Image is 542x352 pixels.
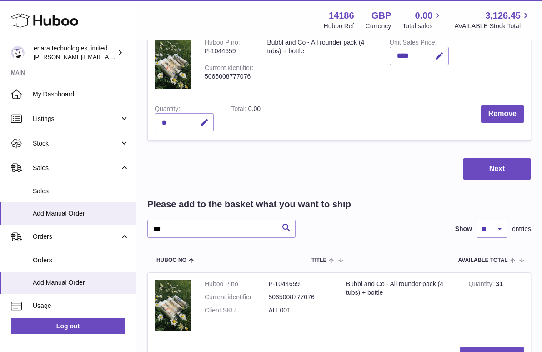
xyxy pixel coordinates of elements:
[156,257,186,263] span: Huboo no
[455,225,472,233] label: Show
[33,115,120,123] span: Listings
[205,39,240,48] div: Huboo P no
[269,306,333,315] dd: ALL001
[33,232,120,241] span: Orders
[205,47,253,55] div: P-1044659
[33,302,129,310] span: Usage
[468,280,496,290] strong: Quantity
[339,273,462,340] td: Bubbl and Co - All rounder pack (4 tubs) + bottle
[231,105,248,115] label: Total
[33,256,129,265] span: Orders
[33,278,129,287] span: Add Manual Order
[33,164,120,172] span: Sales
[324,22,354,30] div: Huboo Ref
[205,72,253,81] div: 5065008777076
[33,90,129,99] span: My Dashboard
[462,273,531,340] td: 31
[11,46,25,60] img: Dee@enara.co
[481,105,524,123] button: Remove
[485,10,521,22] span: 3,126.45
[147,198,351,211] h2: Please add to the basket what you want to ship
[415,10,433,22] span: 0.00
[329,10,354,22] strong: 14186
[205,293,269,302] dt: Current identifier
[454,10,531,30] a: 3,126.45 AVAILABLE Stock Total
[366,22,391,30] div: Currency
[512,225,531,233] span: entries
[248,105,261,112] span: 0.00
[402,10,443,30] a: 0.00 Total sales
[269,280,333,288] dd: P-1044659
[454,22,531,30] span: AVAILABLE Stock Total
[11,318,125,334] a: Log out
[155,38,191,89] img: Bubbl and Co - All rounder pack (4 tubs) + bottle
[371,10,391,22] strong: GBP
[402,22,443,30] span: Total sales
[390,39,437,48] label: Unit Sales Price
[33,139,120,148] span: Stock
[205,306,269,315] dt: Client SKU
[463,158,531,180] button: Next
[155,105,180,115] label: Quantity
[260,31,382,98] td: Bubbl and Co - All rounder pack (4 tubs) + bottle
[34,53,182,60] span: [PERSON_NAME][EMAIL_ADDRESS][DOMAIN_NAME]
[205,64,253,74] div: Current identifier
[34,44,115,61] div: enara technologies limited
[458,257,508,263] span: AVAILABLE Total
[33,187,129,196] span: Sales
[33,209,129,218] span: Add Manual Order
[205,280,269,288] dt: Huboo P no
[155,280,191,331] img: Bubbl and Co - All rounder pack (4 tubs) + bottle
[311,257,326,263] span: Title
[269,293,333,302] dd: 5065008777076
